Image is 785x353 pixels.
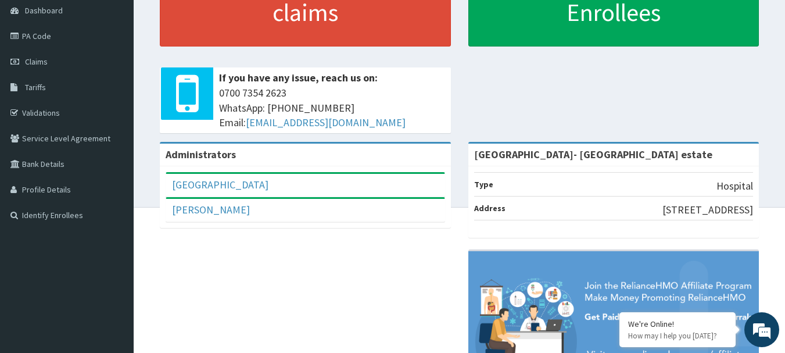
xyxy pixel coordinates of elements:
b: Administrators [166,148,236,161]
span: 0700 7354 2623 WhatsApp: [PHONE_NUMBER] Email: [219,85,445,130]
span: Claims [25,56,48,67]
p: [STREET_ADDRESS] [662,202,753,217]
a: [EMAIL_ADDRESS][DOMAIN_NAME] [246,116,406,129]
a: [PERSON_NAME] [172,203,250,216]
span: Dashboard [25,5,63,16]
b: Address [474,203,506,213]
span: Tariffs [25,82,46,92]
p: Hospital [716,179,753,194]
a: [GEOGRAPHIC_DATA] [172,178,268,191]
b: If you have any issue, reach us on: [219,71,378,84]
div: We're Online! [628,319,727,329]
p: How may I help you today? [628,331,727,341]
b: Type [474,179,493,190]
strong: [GEOGRAPHIC_DATA]- [GEOGRAPHIC_DATA] estate [474,148,712,161]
